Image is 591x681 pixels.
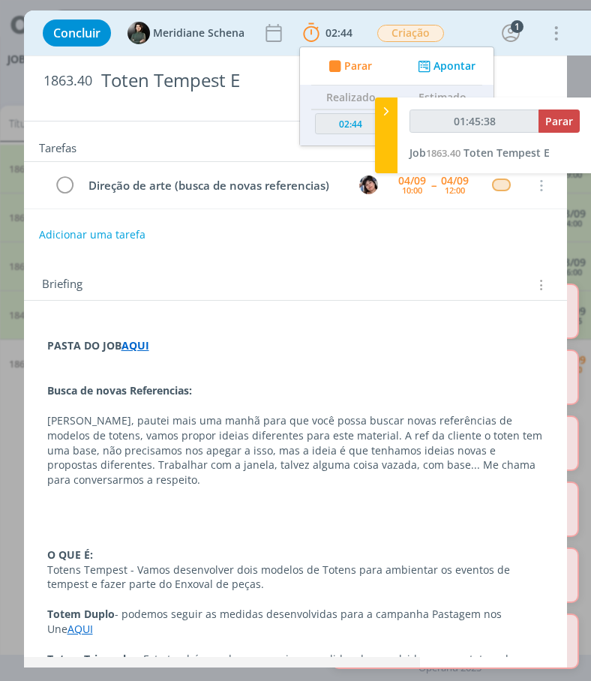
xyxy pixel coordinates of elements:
div: 12:00 [445,186,465,194]
div: Direção de arte (busca de novas referencias) [82,176,346,195]
span: Tarefas [39,137,76,155]
button: 02:44 [299,21,356,45]
span: Criação [377,25,444,42]
span: Meridiane Schena [153,28,244,38]
button: Apontar [413,58,475,74]
p: [PERSON_NAME], pautei mais uma manhã para que você possa buscar novas referências de modelos de t... [47,413,544,487]
span: 1863.40 [426,146,460,160]
strong: Totem Triangular [47,652,136,666]
a: AQUI [67,622,93,636]
button: Adicionar uma tarefa [38,221,146,248]
img: M [127,22,150,44]
span: Toten Tempest E [463,145,550,160]
span: Briefing [42,275,82,295]
strong: O QUE É: [47,547,93,562]
ul: 02:44 [299,46,494,146]
div: 04/09 [441,175,469,186]
div: 04/09 [398,175,426,186]
button: E [357,174,379,196]
th: Realizado [311,85,391,109]
strong: Totem Duplo [47,607,115,621]
button: Parar [538,109,580,133]
span: 1863.40 [43,73,92,89]
div: 1 [511,20,523,33]
p: - podemos seguir as medidas desenvolvidas para a campanha Pastagem nos Une [47,607,544,637]
strong: Busca de novas Referencias: [47,383,192,397]
button: 1 [499,21,523,45]
img: E [359,175,378,194]
a: AQUI [121,338,149,352]
button: Concluir [43,19,111,46]
span: Concluir [53,27,100,39]
button: MMeridiane Schena [127,22,244,44]
span: Parar [545,114,573,128]
p: Totens Tempest - Vamos desenvolver dois modelos de Totens para ambientar os eventos de tempest e ... [47,562,544,592]
div: Toten Tempest E [95,62,548,99]
span: 02:44 [325,25,352,40]
button: Criação [376,24,445,43]
button: Parar [324,58,372,74]
div: 10:00 [402,186,422,194]
span: Parar [343,61,371,71]
strong: PASTA DO JOB [47,338,121,352]
a: Job1863.40Toten Tempest E [409,145,550,160]
span: -- [431,180,436,190]
div: dialog [24,10,568,667]
th: Estimado [403,85,482,109]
